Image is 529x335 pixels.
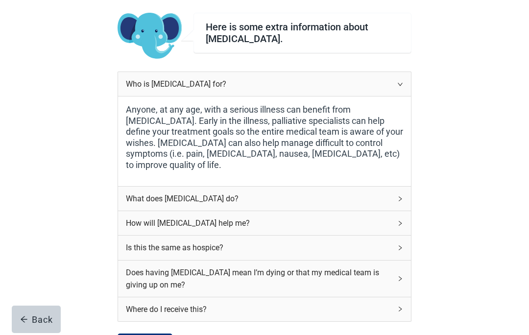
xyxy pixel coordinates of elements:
div: Does having [MEDICAL_DATA] mean I’m dying or that my medical team is giving up on me? [126,266,391,291]
span: right [397,245,403,251]
span: right [397,306,403,312]
span: arrow-left [20,315,28,323]
div: Where do I receive this? [118,297,411,321]
span: right [397,81,403,87]
div: Is this the same as hospice? [126,241,391,254]
div: What does [MEDICAL_DATA] do? [118,187,411,211]
div: Is this the same as hospice? [118,236,411,260]
label: Anyone, at any age, with a serious illness can benefit from [MEDICAL_DATA]. Early in the illness,... [126,104,403,170]
div: How will [MEDICAL_DATA] help me? [126,217,391,229]
div: What does [MEDICAL_DATA] do? [126,192,391,205]
button: arrow-leftBack [12,306,61,333]
span: right [397,220,403,226]
span: right [397,276,403,282]
div: Where do I receive this? [126,303,391,315]
span: right [397,196,403,202]
div: Who is [MEDICAL_DATA] for? [126,78,391,90]
div: How will [MEDICAL_DATA] help me? [118,211,411,235]
div: Who is [MEDICAL_DATA] for? [118,72,411,96]
img: Koda Elephant [118,13,182,60]
div: Does having [MEDICAL_DATA] mean I’m dying or that my medical team is giving up on me? [118,261,411,297]
div: Back [20,314,53,324]
div: Here is some extra information about [MEDICAL_DATA]. [206,21,399,45]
